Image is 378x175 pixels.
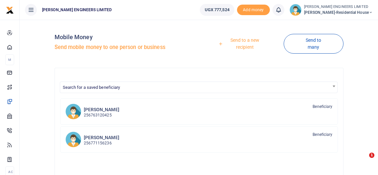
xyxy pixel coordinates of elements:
[65,104,81,119] img: ZN
[200,4,234,16] a: UGX 777,524
[6,7,14,12] a: logo-small logo-large logo-large
[84,107,119,113] h6: [PERSON_NAME]
[60,82,337,92] span: Search for a saved beneficiary
[55,44,197,51] h5: Send mobile money to one person or business
[6,6,14,14] img: logo-small
[237,7,270,12] a: Add money
[304,10,373,15] span: [PERSON_NAME]-Residential House
[5,54,14,65] li: M
[313,104,332,110] span: Beneficiary
[39,7,114,13] span: [PERSON_NAME] ENGINEERS LIMITED
[290,4,373,16] a: profile-user [PERSON_NAME] ENGINEERS LIMITED [PERSON_NAME]-Residential House
[84,135,119,140] h6: [PERSON_NAME]
[313,132,332,137] span: Beneficiary
[63,85,120,90] span: Search for a saved beneficiary
[237,5,270,15] span: Add money
[197,4,237,16] li: Wallet ballance
[60,82,338,93] span: Search for a saved beneficiary
[356,153,371,168] iframe: Intercom live chat
[60,126,338,153] a: RM [PERSON_NAME] 256771156236 Beneficiary
[55,34,197,41] h4: Mobile Money
[369,153,374,158] span: 1
[290,4,301,16] img: profile-user
[284,34,343,54] a: Send to many
[304,4,373,10] small: [PERSON_NAME] ENGINEERS LIMITED
[84,140,119,146] p: 256771156236
[205,7,229,13] span: UGX 777,524
[84,112,119,118] p: 256763120425
[60,98,338,125] a: ZN [PERSON_NAME] 256763120425 Beneficiary
[237,5,270,15] li: Toup your wallet
[65,132,81,147] img: RM
[201,34,284,53] a: Send to a new recipient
